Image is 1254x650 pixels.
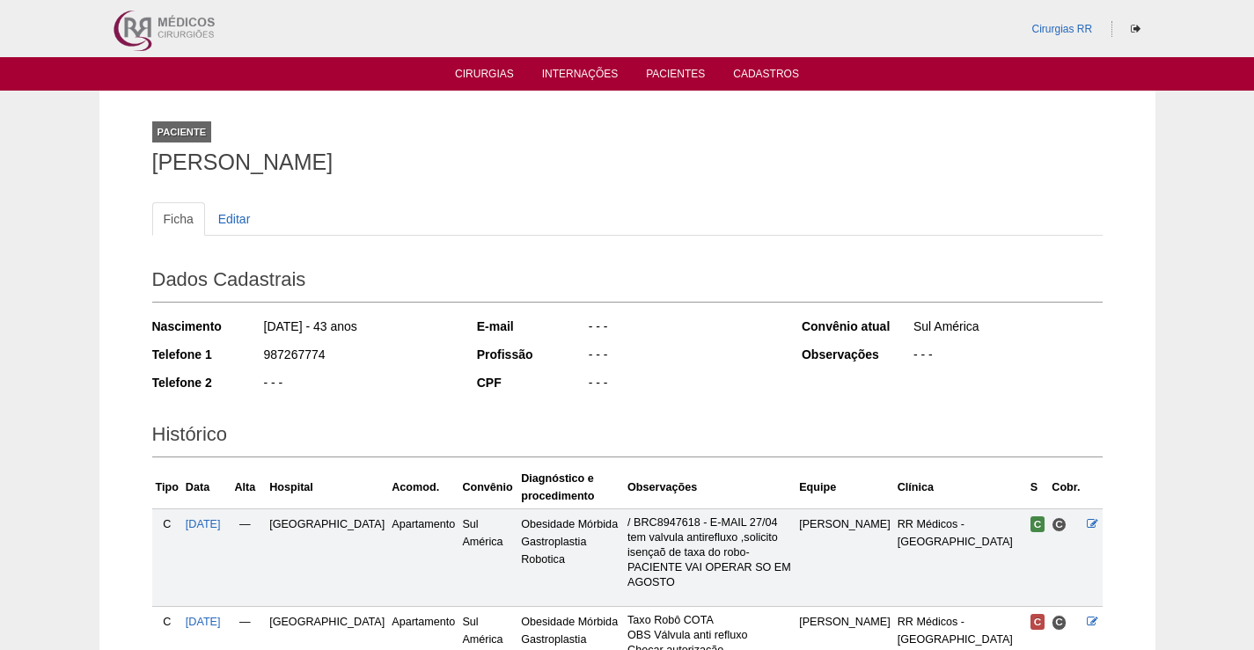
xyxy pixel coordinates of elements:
[517,508,624,606] td: Obesidade Mórbida Gastroplastia Robotica
[152,121,212,142] div: Paciente
[624,466,796,509] th: Observações
[646,68,705,85] a: Pacientes
[477,318,587,335] div: E-mail
[894,466,1027,509] th: Clínica
[796,466,894,509] th: Equipe
[152,346,262,363] div: Telefone 1
[1131,24,1140,34] i: Sair
[587,374,778,396] div: - - -
[894,508,1027,606] td: RR Médicos - [GEOGRAPHIC_DATA]
[458,508,517,606] td: Sul América
[1030,516,1045,532] span: Confirmada
[1052,615,1067,630] span: Consultório
[182,466,224,509] th: Data
[186,616,221,628] a: [DATE]
[186,518,221,530] a: [DATE]
[388,466,458,509] th: Acomod.
[455,68,514,85] a: Cirurgias
[152,151,1103,173] h1: [PERSON_NAME]
[627,515,792,590] p: / BRC8947618 - E-MAIL 27/04 tem valvula antirefluxo ,solicito isençaõ de taxa do robo- PACIENTE V...
[207,202,262,236] a: Editar
[1048,466,1083,509] th: Cobr.
[1027,466,1049,509] th: S
[802,346,912,363] div: Observações
[152,318,262,335] div: Nascimento
[152,466,182,509] th: Tipo
[517,466,624,509] th: Diagnóstico e procedimento
[542,68,619,85] a: Internações
[802,318,912,335] div: Convênio atual
[733,68,799,85] a: Cadastros
[266,466,388,509] th: Hospital
[796,508,894,606] td: [PERSON_NAME]
[1030,614,1045,630] span: Cancelada
[262,374,453,396] div: - - -
[152,374,262,391] div: Telefone 2
[262,318,453,340] div: [DATE] - 43 anos
[156,515,179,533] div: C
[458,466,517,509] th: Convênio
[477,374,587,391] div: CPF
[912,318,1103,340] div: Sul América
[912,346,1103,368] div: - - -
[152,202,205,236] a: Ficha
[224,508,267,606] td: —
[152,262,1103,303] h2: Dados Cadastrais
[1052,517,1067,532] span: Consultório
[152,417,1103,457] h2: Histórico
[266,508,388,606] td: [GEOGRAPHIC_DATA]
[1031,23,1092,35] a: Cirurgias RR
[388,508,458,606] td: Apartamento
[224,466,267,509] th: Alta
[587,318,778,340] div: - - -
[262,346,453,368] div: 987267774
[477,346,587,363] div: Profissão
[156,613,179,631] div: C
[587,346,778,368] div: - - -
